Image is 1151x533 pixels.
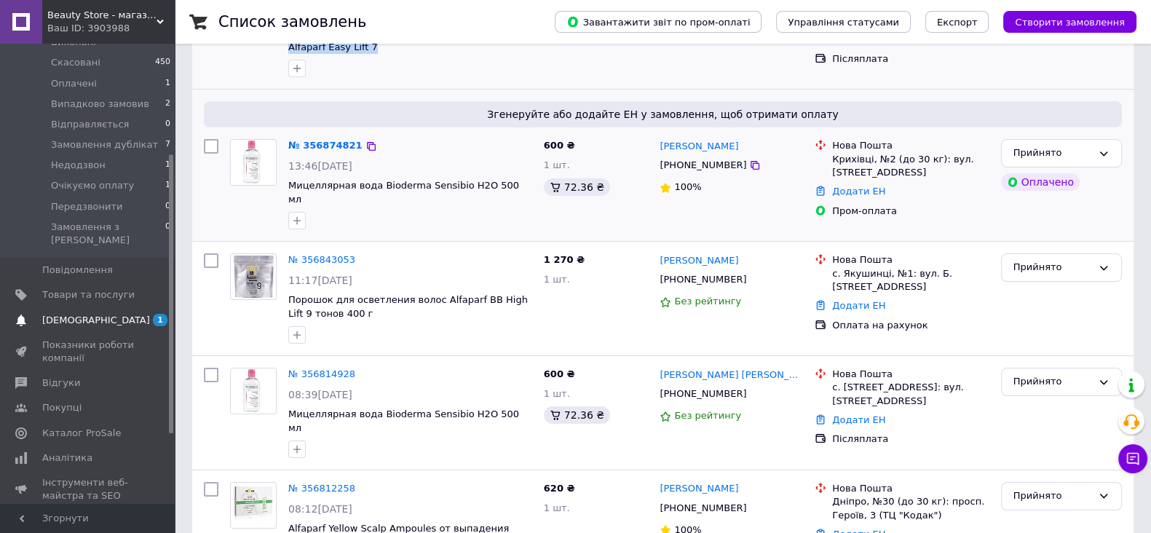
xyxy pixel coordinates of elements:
[165,179,170,192] span: 1
[832,414,885,425] a: Додати ЕН
[288,503,352,515] span: 08:12[DATE]
[288,28,521,52] a: Порошок для осветления волос Alfaparf Milano Alfaparf Easy Lift 7
[657,270,749,289] div: [PHONE_NUMBER]
[1001,173,1080,191] div: Оплачено
[1013,374,1092,390] div: Прийнято
[657,384,749,403] div: [PHONE_NUMBER]
[218,13,366,31] h1: Список замовлень
[165,118,170,131] span: 0
[51,56,100,69] span: Скасовані
[555,11,762,33] button: Завантажити звіт по пром-оплаті
[832,482,989,495] div: Нова Пошта
[230,368,277,414] a: Фото товару
[51,200,123,213] span: Передзвонити
[51,179,134,192] span: Очікуємо оплату
[1013,260,1092,275] div: Прийнято
[42,339,135,365] span: Показники роботи компанії
[165,77,170,90] span: 1
[51,98,149,111] span: Випадково замовив
[989,16,1136,27] a: Створити замовлення
[288,483,355,494] a: № 356812258
[288,368,355,379] a: № 356814928
[660,140,738,154] a: [PERSON_NAME]
[788,17,899,28] span: Управління статусами
[155,56,170,69] span: 450
[674,296,741,307] span: Без рейтингу
[925,11,989,33] button: Експорт
[288,408,519,433] a: Мицеллярная вода Bioderma Sensibio H2O 500 мл
[165,200,170,213] span: 0
[288,140,363,151] a: № 356874821
[51,159,106,172] span: Недодзвон
[153,314,167,326] span: 1
[1003,11,1136,33] button: Створити замовлення
[657,156,749,175] div: [PHONE_NUMBER]
[1013,146,1092,161] div: Прийнято
[544,254,585,265] span: 1 270 ₴
[660,368,803,382] a: [PERSON_NAME] [PERSON_NAME]
[832,319,989,332] div: Оплата на рахунок
[657,499,749,518] div: [PHONE_NUMBER]
[544,502,570,513] span: 1 шт.
[51,77,97,90] span: Оплачені
[288,254,355,265] a: № 356843053
[832,267,989,293] div: с. Якушинці, №1: вул. Б. [STREET_ADDRESS]
[1013,489,1092,504] div: Прийнято
[832,368,989,381] div: Нова Пошта
[47,22,175,35] div: Ваш ID: 3903988
[832,381,989,407] div: с. [STREET_ADDRESS]: вул. [STREET_ADDRESS]
[288,160,352,172] span: 13:46[DATE]
[288,275,352,286] span: 11:17[DATE]
[544,388,570,399] span: 1 шт.
[832,139,989,152] div: Нова Пошта
[42,401,82,414] span: Покупці
[165,221,170,247] span: 0
[544,159,570,170] span: 1 шт.
[51,221,165,247] span: Замовлення з [PERSON_NAME]
[230,139,277,186] a: Фото товару
[42,427,121,440] span: Каталог ProSale
[42,264,113,277] span: Повідомлення
[832,300,885,311] a: Додати ЕН
[674,181,701,192] span: 100%
[832,153,989,179] div: Крихівці, №2 (до 30 кг): вул. [STREET_ADDRESS]
[165,98,170,111] span: 2
[231,140,276,185] img: Фото товару
[832,205,989,218] div: Пром-оплата
[230,253,277,300] a: Фото товару
[832,253,989,266] div: Нова Пошта
[288,180,519,205] a: Мицеллярная вода Bioderma Sensibio H2O 500 мл
[51,138,158,151] span: Замовлення дублікат
[165,159,170,172] span: 1
[42,376,80,390] span: Відгуки
[231,483,276,527] img: Фото товару
[544,368,575,379] span: 600 ₴
[544,483,575,494] span: 620 ₴
[51,118,129,131] span: Відправляється
[231,368,276,414] img: Фото товару
[210,107,1116,122] span: Згенеруйте або додайте ЕН у замовлення, щоб отримати оплату
[165,138,170,151] span: 7
[544,274,570,285] span: 1 шт.
[660,254,738,268] a: [PERSON_NAME]
[544,178,610,196] div: 72.36 ₴
[832,52,989,66] div: Післяплата
[660,482,738,496] a: [PERSON_NAME]
[776,11,911,33] button: Управління статусами
[288,389,352,400] span: 08:39[DATE]
[1015,17,1125,28] span: Створити замовлення
[42,476,135,502] span: Інструменти веб-майстра та SEO
[288,294,528,319] a: Порошок для осветления волос Alfaparf BB High Lift 9 тонов 400 г
[832,186,885,197] a: Додати ЕН
[42,451,92,465] span: Аналітика
[832,495,989,521] div: Дніпро, №30 (до 30 кг): просп. Героїв, 3 (ТЦ "Кодак")
[674,410,741,421] span: Без рейтингу
[47,9,157,22] span: Beauty Store - магазин доглядової косметики
[230,482,277,529] a: Фото товару
[937,17,978,28] span: Експорт
[832,433,989,446] div: Післяплата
